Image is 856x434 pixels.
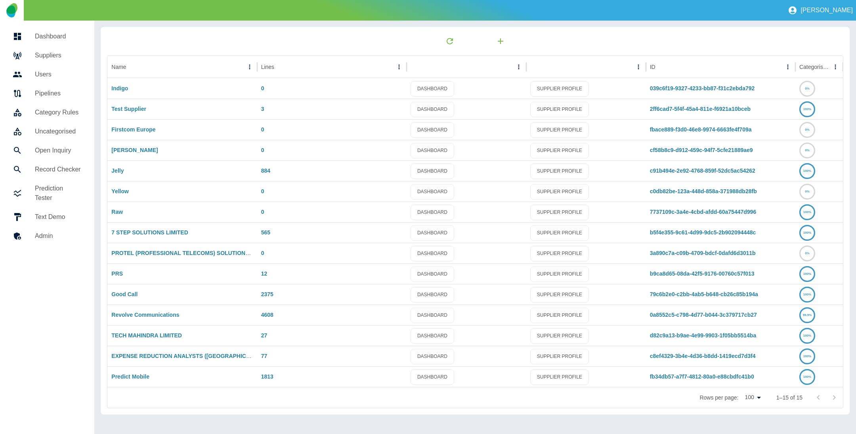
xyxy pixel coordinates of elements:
a: 100% [799,168,815,174]
button: ID column menu [782,61,793,72]
a: Firstcom Europe [111,126,155,133]
text: 0% [805,148,810,152]
div: Lines [261,64,274,70]
h5: Text Demo [35,212,82,222]
a: PRS [111,270,123,277]
button: column menu [633,61,644,72]
a: SUPPLIER PROFILE [530,205,589,220]
a: SUPPLIER PROFILE [530,143,589,158]
a: 039c6f19-9327-4233-bb87-f31c2ebda792 [650,85,755,91]
a: fbace889-f3d0-46e8-9974-6663fe4f709a [650,126,752,133]
a: DASHBOARD [411,266,454,282]
a: Category Rules [6,103,88,122]
a: 0% [799,188,815,194]
a: DASHBOARD [411,81,454,97]
a: 1813 [261,373,273,380]
a: [PERSON_NAME] [111,147,158,153]
a: 100% [799,209,815,215]
a: 2375 [261,291,273,297]
a: SUPPLIER PROFILE [530,122,589,138]
a: SUPPLIER PROFILE [530,81,589,97]
h5: Pipelines [35,89,82,98]
h5: Category Rules [35,108,82,117]
a: 12 [261,270,267,277]
a: 0% [799,147,815,153]
a: SUPPLIER PROFILE [530,164,589,179]
a: SUPPLIER PROFILE [530,184,589,200]
a: Pipelines [6,84,88,103]
a: 0 [261,147,264,153]
a: 4608 [261,312,273,318]
a: Text Demo [6,207,88,227]
a: DASHBOARD [411,246,454,261]
a: cf58b8c9-d912-459c-94f7-5cfe21889ae9 [650,147,753,153]
a: PROTEL (PROFESSIONAL TELECOMS) SOLUTIONS LIMITED [111,250,273,256]
a: SUPPLIER PROFILE [530,266,589,282]
a: Revolve Communications [111,312,179,318]
a: Raw [111,209,123,215]
h5: Suppliers [35,51,82,60]
a: d82c9a13-b9ae-4e99-9903-1f05bb5514ba [650,332,757,339]
a: 0 [261,188,264,194]
p: Rows per page: [699,394,738,402]
a: DASHBOARD [411,143,454,158]
a: Test Supplier [111,106,146,112]
a: DASHBOARD [411,164,454,179]
a: Users [6,65,88,84]
a: 0 [261,250,264,256]
a: EXPENSE REDUCTION ANALYSTS ([GEOGRAPHIC_DATA]) LIMITED [111,353,291,359]
div: 100 [741,392,763,403]
text: 0% [805,87,810,90]
a: c8ef4329-3b4e-4d36-b8dd-1419ecd7d3f4 [650,353,756,359]
a: 0 [261,126,264,133]
h5: Dashboard [35,32,82,41]
a: SUPPLIER PROFILE [530,328,589,344]
a: 100% [799,106,815,112]
button: column menu [513,61,524,72]
h5: Record Checker [35,165,82,174]
a: 100% [799,270,815,277]
a: SUPPLIER PROFILE [530,102,589,117]
h5: Admin [35,231,82,241]
a: Indigo [111,85,128,91]
a: DASHBOARD [411,122,454,138]
a: 0% [799,126,815,133]
text: 100% [803,293,811,296]
a: 3 [261,106,264,112]
div: Name [111,64,126,70]
p: [PERSON_NAME] [801,7,853,14]
a: DASHBOARD [411,349,454,364]
text: 0% [805,251,810,255]
text: 0% [805,128,810,131]
a: SUPPLIER PROFILE [530,369,589,385]
a: Suppliers [6,46,88,65]
a: 565 [261,229,270,236]
text: 100% [803,354,811,358]
text: 100% [803,334,811,337]
a: Uncategorised [6,122,88,141]
text: 100% [803,231,811,234]
a: DASHBOARD [411,184,454,200]
a: 27 [261,332,267,339]
a: 100% [799,353,815,359]
h5: Uncategorised [35,127,82,136]
a: DASHBOARD [411,369,454,385]
h5: Open Inquiry [35,146,82,155]
a: DASHBOARD [411,308,454,323]
a: 0 [261,85,264,91]
text: 100% [803,272,811,276]
img: Logo [6,3,17,17]
a: Prediction Tester [6,179,88,207]
a: SUPPLIER PROFILE [530,225,589,241]
a: 0% [799,85,815,91]
text: 100% [803,210,811,214]
a: fb34db57-a7f7-4812-80a0-e88cbdfc41b0 [650,373,754,380]
a: 100% [799,291,815,297]
text: 99.9% [803,313,812,317]
a: Good Call [111,291,138,297]
div: Categorised [799,64,829,70]
a: DASHBOARD [411,328,454,344]
a: 0% [799,250,815,256]
text: 100% [803,107,811,111]
p: 1–15 of 15 [776,394,802,402]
